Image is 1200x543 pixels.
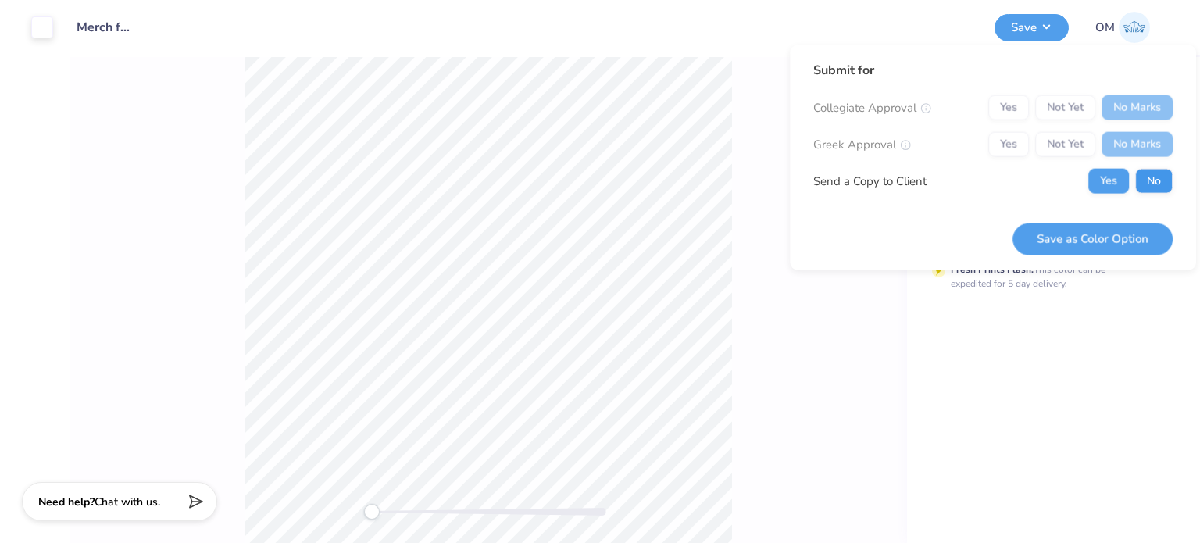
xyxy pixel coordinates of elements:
div: Send a Copy to Client [813,172,927,190]
strong: Need help? [38,495,95,509]
div: Accessibility label [364,504,380,520]
span: Chat with us. [95,495,160,509]
button: Save as Color Option [1012,223,1173,255]
a: OM [1088,12,1157,43]
div: Submit for [813,61,1173,80]
button: Save [995,14,1069,41]
span: OM [1095,19,1115,37]
img: Om Mehrotra [1119,12,1150,43]
div: This color can be expedited for 5 day delivery. [951,263,1143,291]
input: Untitled Design [65,12,141,43]
button: Yes [1088,169,1129,194]
strong: Fresh Prints Flash: [951,263,1034,276]
button: No [1135,169,1173,194]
